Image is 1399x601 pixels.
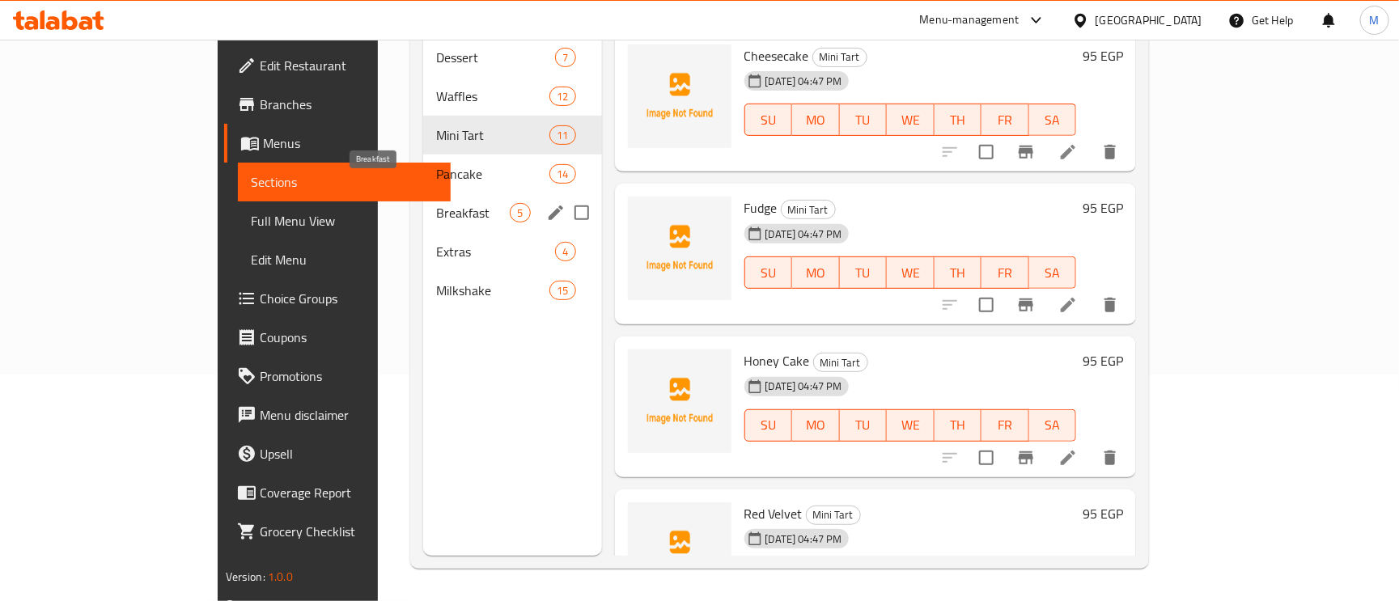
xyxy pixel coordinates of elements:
span: SA [1036,261,1070,285]
button: WE [887,104,935,136]
span: Coverage Report [260,483,439,502]
button: TH [935,256,982,289]
span: Menus [263,133,439,153]
span: Upsell [260,444,439,463]
a: Coverage Report [224,473,451,512]
span: Grocery Checklist [260,522,439,541]
img: Fudge [628,197,731,300]
a: Grocery Checklist [224,512,451,551]
span: Promotions [260,366,439,386]
button: MO [792,409,840,442]
span: WE [893,261,928,285]
button: FR [981,256,1029,289]
button: MO [792,104,840,136]
span: Mini Tart [814,353,867,372]
button: Branch-specific-item [1007,133,1045,171]
button: TU [840,104,888,136]
div: items [549,281,575,300]
button: SA [1029,256,1077,289]
span: TH [941,261,976,285]
span: Honey Cake [744,349,810,373]
span: MO [799,108,833,132]
span: TU [846,108,881,132]
button: Branch-specific-item [1007,286,1045,324]
div: Extras4 [423,232,601,271]
h6: 95 EGP [1083,349,1123,372]
span: SU [752,413,786,437]
a: Branches [224,85,451,124]
div: Mini Tart [812,48,867,67]
span: Milkshake [436,281,549,300]
span: Waffles [436,87,549,106]
span: Mini Tart [813,48,867,66]
div: items [555,48,575,67]
span: 15 [550,283,574,298]
div: items [549,125,575,145]
span: SA [1036,108,1070,132]
span: 5 [511,205,529,221]
h6: 95 EGP [1083,197,1123,219]
span: MO [799,261,833,285]
div: Milkshake15 [423,271,601,310]
span: Version: [226,566,265,587]
img: Honey Cake [628,349,731,453]
button: SU [744,409,792,442]
span: FR [988,413,1023,437]
button: edit [544,201,568,225]
span: [DATE] 04:47 PM [759,226,849,242]
span: Extras [436,242,555,261]
span: Red Velvet [744,502,803,526]
div: items [549,164,575,184]
button: WE [887,256,935,289]
span: 7 [556,50,574,66]
span: MO [799,413,833,437]
span: Dessert [436,48,555,67]
div: items [549,87,575,106]
div: Mini Tart11 [423,116,601,154]
span: Coupons [260,328,439,347]
span: [DATE] 04:47 PM [759,531,849,547]
span: M [1370,11,1380,29]
div: [GEOGRAPHIC_DATA] [1096,11,1202,29]
button: SA [1029,409,1077,442]
button: SA [1029,104,1077,136]
h6: 95 EGP [1083,502,1123,525]
div: Mini Tart [781,200,836,219]
span: Branches [260,95,439,114]
div: Breakfast5edit [423,193,601,232]
span: 12 [550,89,574,104]
span: Edit Restaurant [260,56,439,75]
button: delete [1091,133,1130,171]
span: SA [1036,413,1070,437]
a: Upsell [224,434,451,473]
span: WE [893,108,928,132]
button: SU [744,104,792,136]
span: Pancake [436,164,549,184]
span: 4 [556,244,574,260]
div: Menu-management [920,11,1020,30]
a: Menus [224,124,451,163]
a: Edit Restaurant [224,46,451,85]
button: TH [935,104,982,136]
span: Breakfast [436,203,510,222]
span: 1.0.0 [268,566,293,587]
span: TU [846,413,881,437]
button: TH [935,409,982,442]
div: Mini Tart [806,506,861,525]
a: Edit menu item [1058,295,1078,315]
span: Mini Tart [436,125,549,145]
button: TU [840,409,888,442]
span: FR [988,261,1023,285]
button: WE [887,409,935,442]
span: TU [846,261,881,285]
a: Choice Groups [224,279,451,318]
span: Mini Tart [807,506,860,524]
a: Full Menu View [238,201,451,240]
button: FR [981,409,1029,442]
h6: 95 EGP [1083,44,1123,67]
div: items [555,242,575,261]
